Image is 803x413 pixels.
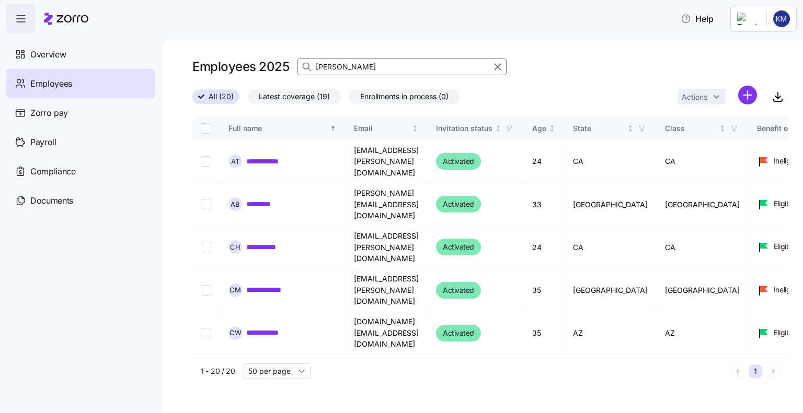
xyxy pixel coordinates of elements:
button: 1 [749,364,762,378]
div: Email [354,123,410,134]
td: 35 [524,269,565,312]
div: Not sorted [495,125,502,132]
td: CA [657,226,749,269]
td: [GEOGRAPHIC_DATA] [565,269,657,312]
span: C W [230,329,242,336]
td: [GEOGRAPHIC_DATA] [657,269,749,312]
span: Activated [443,284,474,297]
td: 24 [524,140,565,183]
th: AgeNot sorted [524,116,565,140]
img: Employer logo [737,13,758,25]
span: 1 - 20 / 20 [201,366,235,376]
span: Payroll [30,136,56,149]
td: CA [657,140,749,183]
th: ClassNot sorted [657,116,749,140]
img: 44b41f1a780d076a4ae4ca23ad64d4f0 [773,10,790,27]
th: Invitation statusNot sorted [428,116,524,140]
span: Documents [30,194,73,207]
th: EmailNot sorted [346,116,428,140]
span: Help [681,13,714,25]
input: Select record 3 [201,242,211,252]
div: Invitation status [436,123,492,134]
span: All (20) [209,90,234,103]
div: Not sorted [548,125,556,132]
button: Help [672,8,722,29]
td: [GEOGRAPHIC_DATA] [565,183,657,226]
td: [DOMAIN_NAME][EMAIL_ADDRESS][DOMAIN_NAME] [346,312,428,355]
span: A T [231,158,239,165]
button: Actions [678,89,726,104]
div: Not sorted [411,125,419,132]
a: Documents [6,186,155,215]
td: AZ [565,312,657,355]
td: 35 [524,312,565,355]
td: [EMAIL_ADDRESS][PERSON_NAME][DOMAIN_NAME] [346,269,428,312]
button: Next page [766,364,780,378]
input: Select record 5 [201,328,211,338]
div: Not sorted [719,125,726,132]
h1: Employees 2025 [192,58,289,75]
input: Select record 1 [201,156,211,167]
input: Select all records [201,123,211,134]
td: [PERSON_NAME][EMAIL_ADDRESS][DOMAIN_NAME] [346,183,428,226]
th: Full nameSorted ascending [220,116,346,140]
a: Payroll [6,127,155,157]
td: 24 [524,226,565,269]
div: Full name [228,123,328,134]
span: Employees [30,77,72,90]
svg: add icon [738,86,757,104]
div: Not sorted [627,125,634,132]
span: Overview [30,48,66,61]
span: Zorro pay [30,107,68,120]
span: C M [230,287,241,293]
td: CA [565,226,657,269]
input: Search employees [297,58,507,75]
td: CA [565,140,657,183]
a: Employees [6,69,155,98]
td: [PERSON_NAME][EMAIL_ADDRESS][DOMAIN_NAME] [346,355,428,397]
td: [GEOGRAPHIC_DATA] [657,183,749,226]
a: Overview [6,40,155,69]
td: AZ [657,312,749,355]
button: Previous page [731,364,744,378]
td: [EMAIL_ADDRESS][PERSON_NAME][DOMAIN_NAME] [346,226,428,269]
span: Actions [682,93,707,101]
td: 33 [524,183,565,226]
td: 25 [524,355,565,397]
th: StateNot sorted [565,116,657,140]
td: [EMAIL_ADDRESS][PERSON_NAME][DOMAIN_NAME] [346,140,428,183]
span: Enrollments in process (0) [360,90,449,103]
span: Compliance [30,165,76,178]
input: Select record 4 [201,285,211,296]
div: State [573,123,625,134]
div: Sorted ascending [329,125,337,132]
span: C H [230,244,240,251]
a: Zorro pay [6,98,155,127]
input: Select record 2 [201,199,211,209]
a: Compliance [6,157,155,186]
td: CA [565,355,657,397]
td: CA [657,355,749,397]
span: Activated [443,198,474,210]
div: Class [665,123,717,134]
div: Age [532,123,546,134]
span: Latest coverage (19) [259,90,330,103]
span: Activated [443,155,474,168]
span: Activated [443,327,474,339]
span: Activated [443,241,474,253]
span: A B [231,201,240,208]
